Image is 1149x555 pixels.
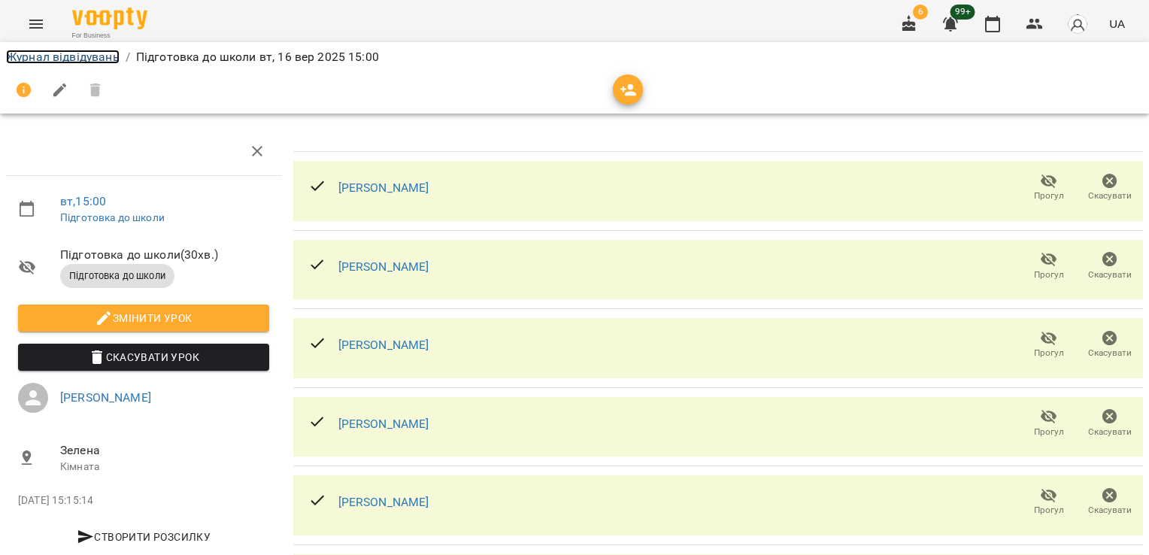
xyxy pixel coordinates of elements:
[1018,324,1079,366] button: Прогул
[913,5,928,20] span: 6
[18,344,269,371] button: Скасувати Урок
[1088,426,1132,438] span: Скасувати
[72,8,147,29] img: Voopty Logo
[1018,403,1079,445] button: Прогул
[1079,245,1140,287] button: Скасувати
[18,6,54,42] button: Menu
[30,309,257,327] span: Змінити урок
[60,390,151,405] a: [PERSON_NAME]
[338,495,429,509] a: [PERSON_NAME]
[6,48,1143,66] nav: breadcrumb
[18,523,269,550] button: Створити розсилку
[1103,10,1131,38] button: UA
[1034,268,1064,281] span: Прогул
[1034,347,1064,359] span: Прогул
[1018,481,1079,523] button: Прогул
[1109,16,1125,32] span: UA
[60,194,106,208] a: вт , 15:00
[136,48,379,66] p: Підготовка до школи вт, 16 вер 2025 15:00
[60,211,165,223] a: Підготовка до школи
[24,528,263,546] span: Створити розсилку
[1067,14,1088,35] img: avatar_s.png
[1034,504,1064,517] span: Прогул
[1079,324,1140,366] button: Скасувати
[60,246,269,264] span: Підготовка до школи ( 30 хв. )
[950,5,975,20] span: 99+
[60,441,269,459] span: Зелена
[1034,426,1064,438] span: Прогул
[60,269,174,283] span: Підготовка до школи
[30,348,257,366] span: Скасувати Урок
[1034,190,1064,202] span: Прогул
[338,338,429,352] a: [PERSON_NAME]
[18,493,269,508] p: [DATE] 15:15:14
[126,48,130,66] li: /
[1088,504,1132,517] span: Скасувати
[1088,268,1132,281] span: Скасувати
[1079,403,1140,445] button: Скасувати
[338,417,429,431] a: [PERSON_NAME]
[338,259,429,274] a: [PERSON_NAME]
[338,180,429,195] a: [PERSON_NAME]
[1079,481,1140,523] button: Скасувати
[6,50,120,64] a: Журнал відвідувань
[1079,167,1140,209] button: Скасувати
[1018,245,1079,287] button: Прогул
[1088,190,1132,202] span: Скасувати
[18,305,269,332] button: Змінити урок
[60,459,269,475] p: Кімната
[72,31,147,41] span: For Business
[1018,167,1079,209] button: Прогул
[1088,347,1132,359] span: Скасувати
